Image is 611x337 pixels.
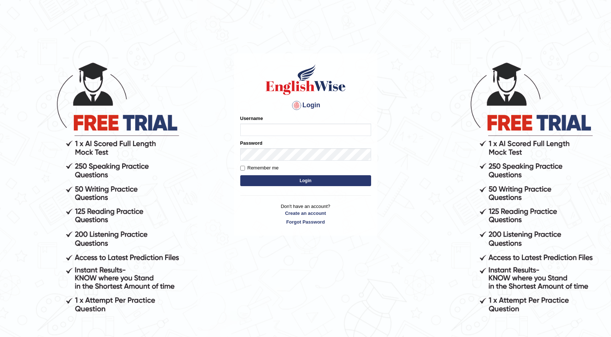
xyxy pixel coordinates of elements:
[240,203,371,225] p: Don't have an account?
[264,63,347,96] img: Logo of English Wise sign in for intelligent practice with AI
[240,166,245,170] input: Remember me
[240,100,371,111] h4: Login
[240,210,371,217] a: Create an account
[240,175,371,186] button: Login
[240,218,371,225] a: Forgot Password
[240,140,262,147] label: Password
[240,164,279,172] label: Remember me
[240,115,263,122] label: Username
